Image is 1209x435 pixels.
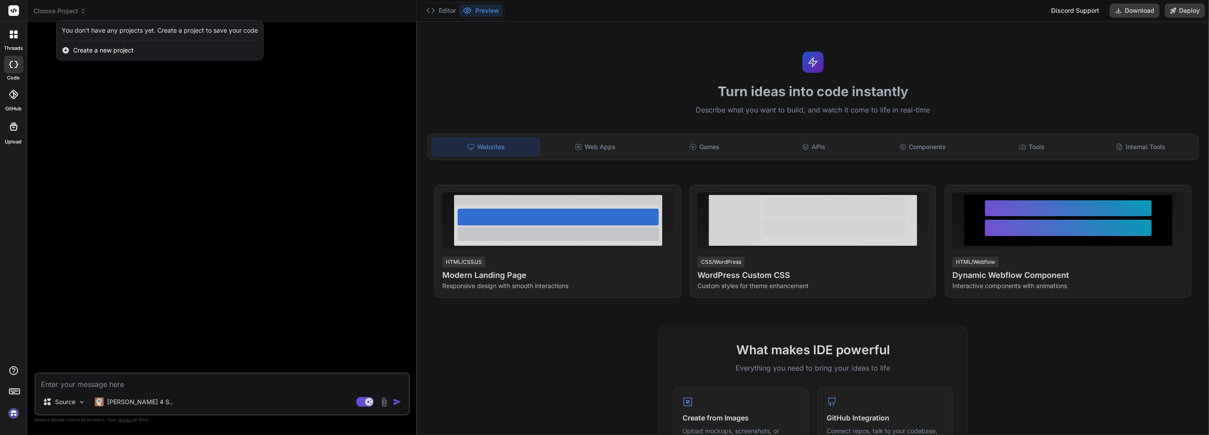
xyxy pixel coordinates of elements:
img: signin [6,406,21,421]
span: Create a new project [73,46,134,55]
label: GitHub [5,105,22,112]
label: Upload [5,138,22,146]
div: You don't have any projects yet. Create a project to save your code [62,26,258,35]
label: threads [4,45,23,52]
label: code [7,74,20,82]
